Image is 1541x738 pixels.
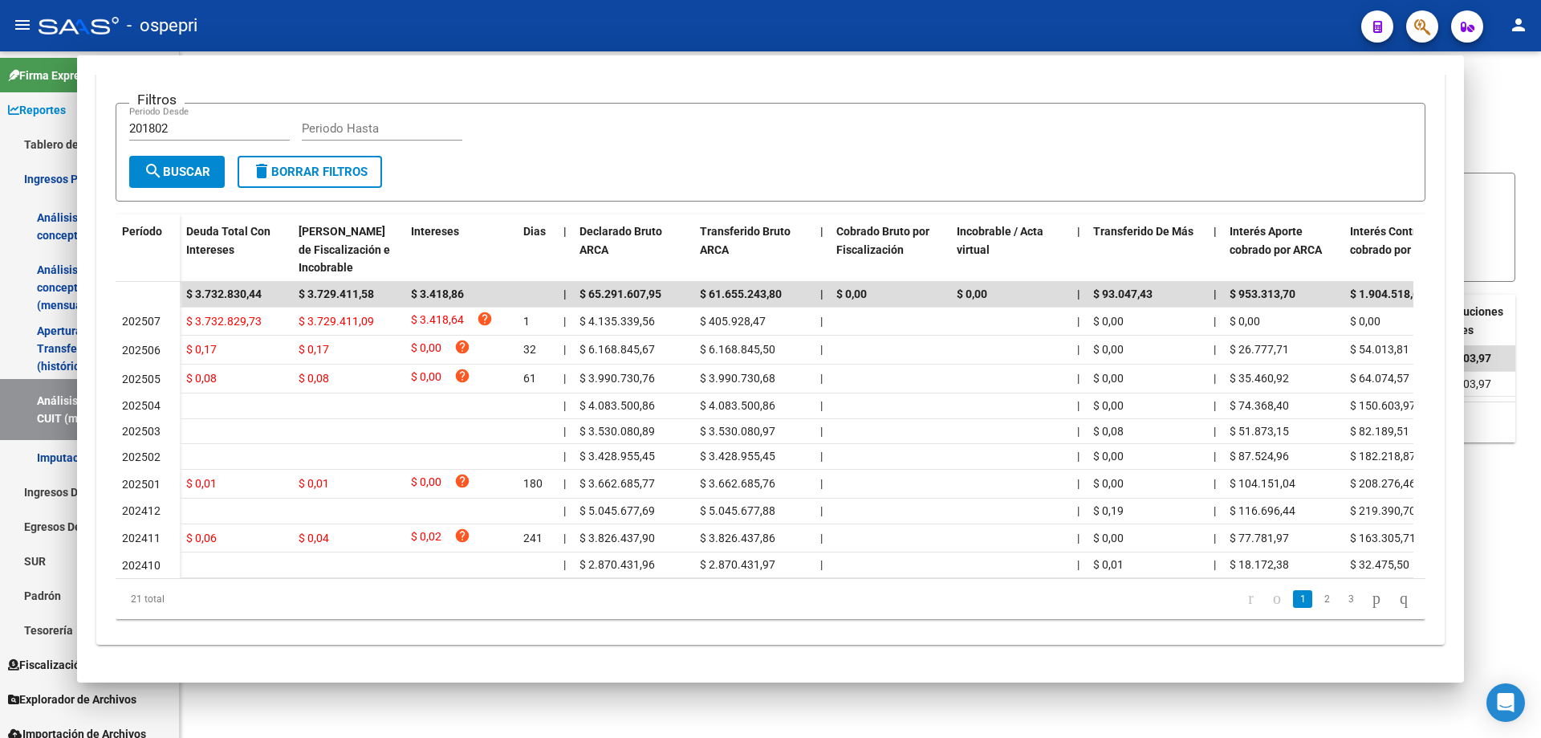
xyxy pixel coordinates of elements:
button: Borrar Filtros [238,156,382,188]
span: | [1214,504,1216,517]
datatable-header-cell: Contribuciones Intereses [1419,295,1515,348]
i: help [477,311,493,327]
span: | [820,399,823,412]
a: go to next page [1365,590,1388,608]
datatable-header-cell: | [557,214,573,285]
span: | [1077,477,1080,490]
span: | [1077,504,1080,517]
span: $ 3.418,64 [411,311,464,332]
span: $ 61.655.243,80 [700,287,782,300]
span: | [1214,287,1217,300]
span: 180 [523,477,543,490]
span: Fiscalización RG [8,656,104,674]
span: | [820,450,823,463]
span: | [563,425,566,438]
span: $ 3.826.437,86 [700,532,775,544]
datatable-header-cell: Período [116,214,180,282]
span: | [1214,425,1216,438]
span: $ 3.530.080,97 [700,425,775,438]
a: 3 [1341,590,1360,608]
datatable-header-cell: Interés Aporte cobrado por ARCA [1223,214,1344,285]
span: | [820,425,823,438]
span: | [563,504,566,517]
li: page 2 [1315,585,1339,613]
span: $ 0,00 [411,473,441,495]
span: | [1077,450,1080,463]
span: | [1077,399,1080,412]
h3: Filtros [129,91,185,108]
span: | [1077,287,1080,300]
span: $ 26.777,71 [1230,343,1289,356]
span: | [820,477,823,490]
span: $ 0,00 [836,287,867,300]
span: $ 2.870.431,97 [700,558,775,571]
span: | [1077,425,1080,438]
span: $ 0,00 [411,339,441,361]
span: | [820,372,823,385]
a: 1 [1293,590,1312,608]
datatable-header-cell: | [814,214,830,285]
span: $ 3.732.830,44 [186,287,262,300]
span: $ 3.530.080,89 [579,425,655,438]
span: | [820,532,823,544]
span: $ 65.291.607,95 [579,287,661,300]
i: help [454,339,470,355]
span: Cobrado Bruto por Fiscalización [836,225,929,256]
span: | [563,558,566,571]
datatable-header-cell: Deuda Total Con Intereses [180,214,292,285]
span: $ 0,00 [411,368,441,389]
span: $ 3.428.955,45 [700,450,775,463]
span: | [820,504,823,517]
span: | [1077,225,1080,238]
span: Incobrable / Acta virtual [957,225,1043,256]
span: Borrar Filtros [252,165,368,179]
span: $ 87.524,96 [1230,450,1289,463]
span: $ 3.990.730,68 [700,372,775,385]
span: $ 18.172,38 [1230,558,1289,571]
datatable-header-cell: Transferido De Más [1087,214,1207,285]
span: | [1077,315,1080,328]
span: Firma Express [8,67,91,84]
span: $ 2.870.431,96 [579,558,655,571]
span: $ 3.729.411,58 [299,287,374,300]
span: $ 0,00 [957,287,987,300]
span: $ 0,00 [1093,343,1124,356]
span: 61 [523,372,536,385]
span: $ 3.826.437,90 [579,532,655,544]
li: page 1 [1291,585,1315,613]
span: $ 0,00 [1093,372,1124,385]
span: | [820,287,823,300]
span: $ 74.368,40 [1230,399,1289,412]
span: Reportes [8,101,66,119]
datatable-header-cell: Transferido Bruto ARCA [693,214,814,285]
mat-icon: person [1509,15,1528,35]
a: go to last page [1393,590,1415,608]
span: 202507 [122,315,161,328]
span: $ 3.729.411,09 [299,315,374,328]
datatable-header-cell: | [1207,214,1223,285]
span: $ 0,00 [1093,532,1124,544]
span: 32 [523,343,536,356]
span: 202410 [122,559,161,572]
span: Transferido De Más [1093,225,1193,238]
span: Buscar [144,165,210,179]
span: $ 6.168.845,67 [579,343,655,356]
datatable-header-cell: Cobrado Bruto por Fiscalización [830,214,950,285]
mat-icon: search [144,161,163,181]
span: $ 5.045.677,88 [700,504,775,517]
span: $ 5.045.677,69 [579,504,655,517]
a: go to previous page [1266,590,1288,608]
span: | [1077,558,1080,571]
span: $ 51.873,15 [1230,425,1289,438]
span: | [563,399,566,412]
span: | [820,558,823,571]
span: $ 82.189,51 [1350,425,1409,438]
i: help [454,528,470,544]
a: 2 [1317,590,1336,608]
span: Declarado Bruto ARCA [579,225,662,256]
span: $ 54.013,81 [1350,343,1409,356]
span: 202501 [122,478,161,491]
span: | [563,225,567,238]
span: Dias [523,225,546,238]
span: $ 3.662.685,77 [579,477,655,490]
